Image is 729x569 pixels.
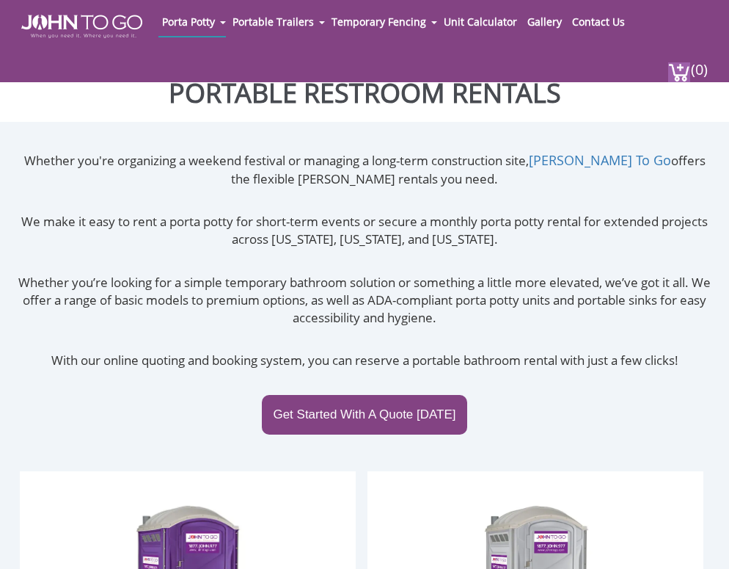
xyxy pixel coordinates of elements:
span: (0) [690,48,708,79]
a: Get Started With A Quote [DATE] [262,395,466,435]
a: [PERSON_NAME] To Go [529,151,671,169]
img: cart a [668,62,690,82]
a: Unit Calculator [440,7,521,36]
p: We make it easy to rent a porta potty for short-term events or secure a monthly porta potty renta... [15,213,714,249]
p: Whether you’re looking for a simple temporary bathroom solution or something a little more elevat... [15,274,714,327]
img: JOHN to go [21,15,142,38]
a: Temporary Fencing [328,7,430,36]
a: Gallery [524,7,565,36]
a: Contact Us [568,7,629,36]
a: Portable Trailers [229,7,318,36]
p: With our online quoting and booking system, you can reserve a portable bathroom rental with just ... [15,352,714,369]
a: Porta Potty [158,7,219,36]
p: Whether you're organizing a weekend festival or managing a long-term construction site, offers th... [15,151,714,188]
